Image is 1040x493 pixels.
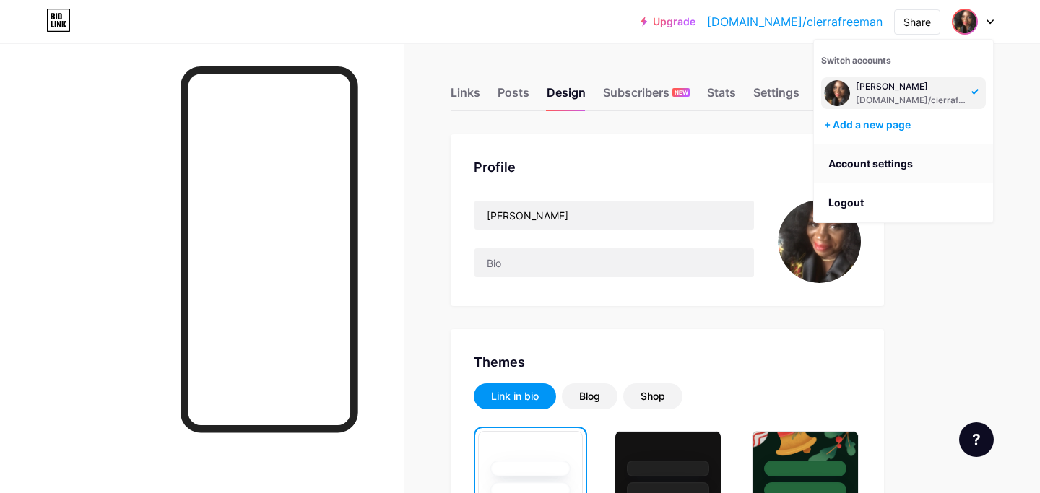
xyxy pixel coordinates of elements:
input: Name [474,201,754,230]
img: cierrafreeman [824,80,850,106]
div: Subscribers [603,84,690,110]
div: Posts [498,84,529,110]
span: NEW [675,88,688,97]
div: Stats [707,84,736,110]
img: cierrafreeman [778,200,861,283]
li: Logout [814,183,993,222]
div: Blog [579,389,600,403]
a: Account settings [814,144,993,183]
input: Bio [474,248,754,277]
div: Share [903,14,931,30]
div: + Add a new page [824,118,986,132]
div: [PERSON_NAME] [856,81,967,92]
a: Upgrade [641,16,695,27]
div: [DOMAIN_NAME]/cierrafreeman [856,95,967,106]
span: Switch accounts [821,55,891,66]
div: Shop [641,389,665,403]
div: Links [451,84,480,110]
div: Themes [474,352,861,372]
a: [DOMAIN_NAME]/cierrafreeman [707,13,883,30]
div: Link in bio [491,389,539,403]
div: Design [547,84,586,110]
img: cierrafreeman [953,10,976,33]
div: Profile [474,157,861,177]
div: Settings [753,84,799,110]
